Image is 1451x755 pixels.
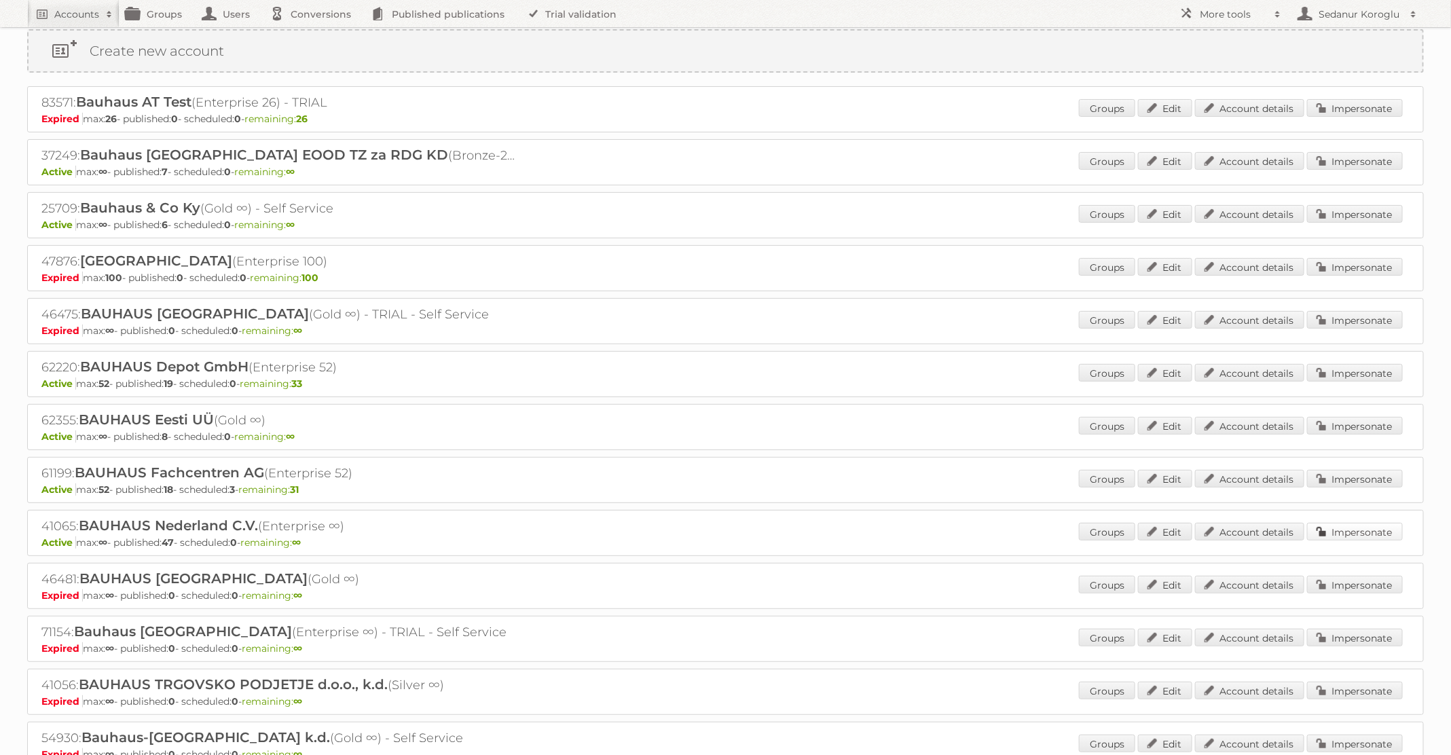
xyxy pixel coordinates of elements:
[1307,311,1403,329] a: Impersonate
[171,113,178,125] strong: 0
[232,642,238,655] strong: 0
[230,536,237,549] strong: 0
[1138,523,1192,540] a: Edit
[41,200,517,217] h2: 25709: (Gold ∞) - Self Service
[41,272,1410,284] p: max: - published: - scheduled: -
[296,113,308,125] strong: 26
[1079,205,1135,223] a: Groups
[1200,7,1268,21] h2: More tools
[105,642,114,655] strong: ∞
[98,377,109,390] strong: 52
[1307,364,1403,382] a: Impersonate
[1079,258,1135,276] a: Groups
[177,272,183,284] strong: 0
[1307,99,1403,117] a: Impersonate
[1079,523,1135,540] a: Groups
[1138,576,1192,593] a: Edit
[242,589,302,602] span: remaining:
[229,377,236,390] strong: 0
[41,430,1410,443] p: max: - published: - scheduled: -
[290,483,299,496] strong: 31
[98,483,109,496] strong: 52
[98,219,107,231] strong: ∞
[1138,205,1192,223] a: Edit
[1079,364,1135,382] a: Groups
[1138,470,1192,487] a: Edit
[242,695,302,707] span: remaining:
[162,166,168,178] strong: 7
[98,166,107,178] strong: ∞
[1079,576,1135,593] a: Groups
[41,219,76,231] span: Active
[232,325,238,337] strong: 0
[168,695,175,707] strong: 0
[1307,152,1403,170] a: Impersonate
[162,219,168,231] strong: 6
[41,464,517,482] h2: 61199: (Enterprise 52)
[234,166,295,178] span: remaining:
[41,570,517,588] h2: 46481: (Gold ∞)
[293,695,302,707] strong: ∞
[41,377,76,390] span: Active
[41,94,517,111] h2: 83571: (Enterprise 26) - TRIAL
[41,536,1410,549] p: max: - published: - scheduled: -
[293,325,302,337] strong: ∞
[1079,99,1135,117] a: Groups
[1195,576,1304,593] a: Account details
[1195,417,1304,435] a: Account details
[1138,417,1192,435] a: Edit
[105,272,122,284] strong: 100
[232,589,238,602] strong: 0
[1138,258,1192,276] a: Edit
[41,517,517,535] h2: 41065: (Enterprise ∞)
[105,695,114,707] strong: ∞
[301,272,318,284] strong: 100
[234,113,241,125] strong: 0
[1195,258,1304,276] a: Account details
[224,219,231,231] strong: 0
[232,695,238,707] strong: 0
[1138,364,1192,382] a: Edit
[80,200,200,216] span: Bauhaus & Co Ky
[293,589,302,602] strong: ∞
[1307,735,1403,752] a: Impersonate
[80,253,232,269] span: [GEOGRAPHIC_DATA]
[41,147,517,164] h2: 37249: (Bronze-2023 ∞)
[75,464,264,481] span: BAUHAUS Fachcentren AG
[1195,470,1304,487] a: Account details
[41,253,517,270] h2: 47876: (Enterprise 100)
[1315,7,1403,21] h2: Sedanur Koroglu
[41,272,83,284] span: Expired
[41,589,1410,602] p: max: - published: - scheduled: -
[41,623,517,641] h2: 71154: (Enterprise ∞) - TRIAL - Self Service
[229,483,235,496] strong: 3
[41,306,517,323] h2: 46475: (Gold ∞) - TRIAL - Self Service
[292,536,301,549] strong: ∞
[1079,682,1135,699] a: Groups
[164,377,173,390] strong: 19
[105,325,114,337] strong: ∞
[164,483,173,496] strong: 18
[41,113,1410,125] p: max: - published: - scheduled: -
[41,642,1410,655] p: max: - published: - scheduled: -
[1079,629,1135,646] a: Groups
[1307,682,1403,699] a: Impersonate
[41,729,517,747] h2: 54930: (Gold ∞) - Self Service
[105,113,117,125] strong: 26
[1307,629,1403,646] a: Impersonate
[162,430,168,443] strong: 8
[41,166,76,178] span: Active
[98,430,107,443] strong: ∞
[1195,311,1304,329] a: Account details
[41,377,1410,390] p: max: - published: - scheduled: -
[286,430,295,443] strong: ∞
[242,325,302,337] span: remaining:
[41,642,83,655] span: Expired
[1079,152,1135,170] a: Groups
[234,219,295,231] span: remaining:
[1195,523,1304,540] a: Account details
[98,536,107,549] strong: ∞
[80,147,448,163] span: Bauhaus [GEOGRAPHIC_DATA] EOOD TZ za RDG KD
[240,536,301,549] span: remaining:
[1079,735,1135,752] a: Groups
